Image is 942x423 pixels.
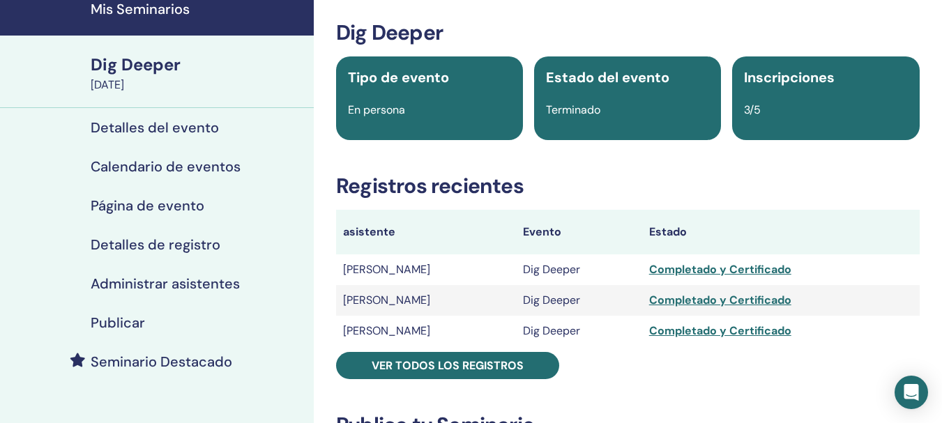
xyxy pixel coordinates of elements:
span: 3/5 [744,102,761,117]
span: Terminado [546,102,600,117]
h4: Mis Seminarios [91,1,305,17]
a: Dig Deeper[DATE] [82,53,314,93]
a: Ver todos los registros [336,352,559,379]
div: Completado y Certificado [649,292,913,309]
td: Dig Deeper [516,285,642,316]
div: Completado y Certificado [649,261,913,278]
span: Tipo de evento [348,68,449,86]
div: Completado y Certificado [649,323,913,339]
th: Estado [642,210,920,254]
span: Ver todos los registros [372,358,524,373]
div: Open Intercom Messenger [895,376,928,409]
div: Dig Deeper [91,53,305,77]
h4: Página de evento [91,197,204,214]
h4: Publicar [91,314,145,331]
h4: Administrar asistentes [91,275,240,292]
span: Estado del evento [546,68,669,86]
th: Evento [516,210,642,254]
h4: Detalles del evento [91,119,219,136]
td: Dig Deeper [516,254,642,285]
td: [PERSON_NAME] [336,316,516,346]
h3: Registros recientes [336,174,920,199]
div: [DATE] [91,77,305,93]
td: Dig Deeper [516,316,642,346]
span: Inscripciones [744,68,835,86]
span: En persona [348,102,405,117]
td: [PERSON_NAME] [336,285,516,316]
h4: Calendario de eventos [91,158,241,175]
h3: Dig Deeper [336,20,920,45]
td: [PERSON_NAME] [336,254,516,285]
h4: Seminario Destacado [91,353,232,370]
h4: Detalles de registro [91,236,220,253]
th: asistente [336,210,516,254]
